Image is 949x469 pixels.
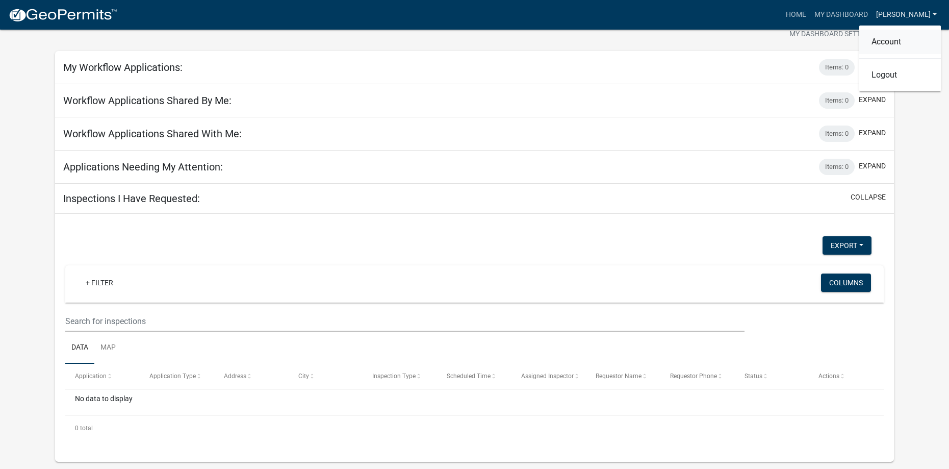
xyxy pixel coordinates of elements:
[586,364,660,388] datatable-header-cell: Requestor Name
[149,373,196,380] span: Application Type
[823,236,871,255] button: Export
[782,5,810,24] a: Home
[214,364,289,388] datatable-header-cell: Address
[75,373,107,380] span: Application
[437,364,511,388] datatable-header-cell: Scheduled Time
[819,59,855,76] div: Items: 0
[809,364,883,388] datatable-header-cell: Actions
[859,63,941,87] a: Logout
[372,373,416,380] span: Inspection Type
[819,126,855,142] div: Items: 0
[859,26,941,91] div: [PERSON_NAME]
[859,128,886,138] button: expand
[859,161,886,171] button: expand
[859,94,886,105] button: expand
[288,364,363,388] datatable-header-cell: City
[818,373,839,380] span: Actions
[521,373,574,380] span: Assigned Inspector
[94,332,122,364] a: Map
[745,373,762,380] span: Status
[63,128,242,140] h5: Workflow Applications Shared With Me:
[819,92,855,109] div: Items: 0
[65,364,140,388] datatable-header-cell: Application
[63,94,232,107] h5: Workflow Applications Shared By Me:
[859,61,886,72] button: expand
[821,274,871,292] button: Columns
[65,332,94,364] a: Data
[63,161,223,173] h5: Applications Needing My Attention:
[872,5,941,24] a: [PERSON_NAME]
[55,214,894,462] div: collapse
[819,159,855,175] div: Items: 0
[596,373,642,380] span: Requestor Name
[63,192,200,205] h5: Inspections I Have Requested:
[65,415,884,441] div: 0 total
[298,373,309,380] span: City
[511,364,586,388] datatable-header-cell: Assigned Inspector
[789,29,877,41] span: My Dashboard Settings
[859,30,941,54] a: Account
[78,274,121,292] a: + Filter
[810,5,872,24] a: My Dashboard
[660,364,735,388] datatable-header-cell: Requestor Phone
[851,192,886,203] button: collapse
[224,373,246,380] span: Address
[63,61,183,73] h5: My Workflow Applications:
[363,364,437,388] datatable-header-cell: Inspection Type
[781,24,900,44] button: My Dashboard Settingssettings
[670,373,717,380] span: Requestor Phone
[65,311,745,332] input: Search for inspections
[447,373,491,380] span: Scheduled Time
[734,364,809,388] datatable-header-cell: Status
[65,389,884,415] div: No data to display
[140,364,214,388] datatable-header-cell: Application Type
